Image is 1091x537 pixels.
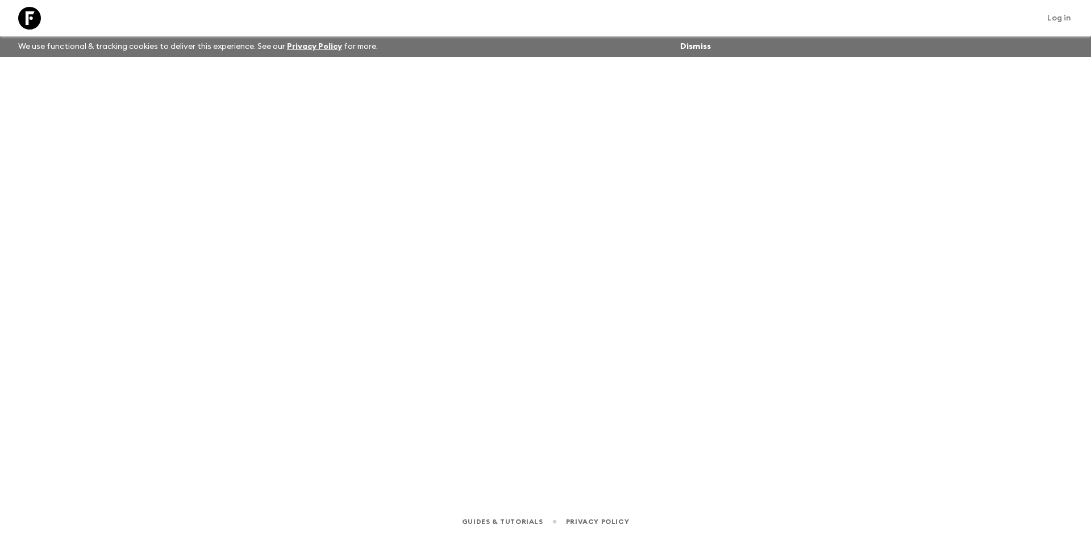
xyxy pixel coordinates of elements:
a: Guides & Tutorials [462,515,543,528]
a: Privacy Policy [287,43,342,51]
button: Dismiss [677,39,714,55]
a: Privacy Policy [566,515,629,528]
a: Log in [1041,10,1077,26]
p: We use functional & tracking cookies to deliver this experience. See our for more. [14,36,382,57]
